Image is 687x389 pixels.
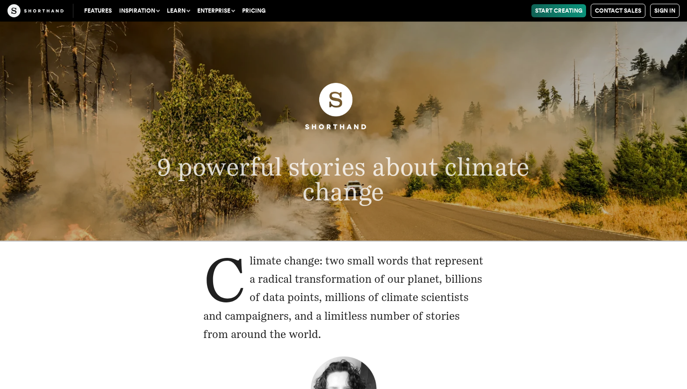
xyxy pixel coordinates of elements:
[591,4,645,18] a: Contact Sales
[193,4,238,17] button: Enterprise
[531,4,586,17] a: Start Creating
[203,252,484,343] p: Climate change: two small words that represent a radical transformation of our planet, billions o...
[650,4,680,18] a: Sign in
[7,4,64,17] img: The Craft
[157,152,530,206] span: 9 powerful stories about climate change
[80,4,115,17] a: Features
[115,4,163,17] button: Inspiration
[163,4,193,17] button: Learn
[238,4,269,17] a: Pricing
